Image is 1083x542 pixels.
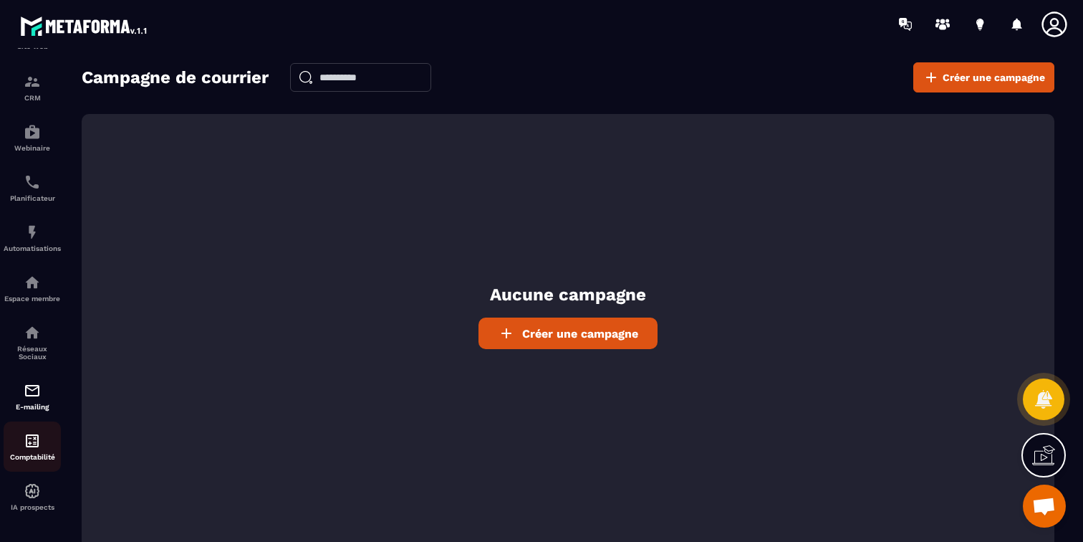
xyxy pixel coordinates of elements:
[490,283,646,307] p: Aucune campagne
[20,13,149,39] img: logo
[1023,485,1066,528] div: Ouvrir le chat
[24,73,41,90] img: formation
[4,62,61,113] a: formationformationCRM
[943,70,1045,85] span: Créer une campagne
[4,144,61,152] p: Webinaire
[24,482,41,500] img: automations
[522,327,638,341] span: Créer une campagne
[4,453,61,461] p: Comptabilité
[24,224,41,241] img: automations
[4,194,61,202] p: Planificateur
[82,63,269,92] h2: Campagne de courrier
[4,244,61,252] p: Automatisations
[4,113,61,163] a: automationsautomationsWebinaire
[24,432,41,450] img: accountant
[4,163,61,213] a: schedulerschedulerPlanificateur
[24,324,41,341] img: social-network
[24,274,41,291] img: automations
[478,318,658,349] a: Créer une campagne
[24,382,41,399] img: email
[4,345,61,361] p: Réseaux Sociaux
[4,403,61,411] p: E-mailing
[4,263,61,313] a: automationsautomationsEspace membre
[4,313,61,371] a: social-networksocial-networkRéseaux Sociaux
[4,295,61,303] p: Espace membre
[4,213,61,263] a: automationsautomationsAutomatisations
[4,503,61,511] p: IA prospects
[24,123,41,141] img: automations
[913,62,1054,92] a: Créer une campagne
[4,371,61,422] a: emailemailE-mailing
[4,422,61,472] a: accountantaccountantComptabilité
[24,173,41,191] img: scheduler
[4,94,61,102] p: CRM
